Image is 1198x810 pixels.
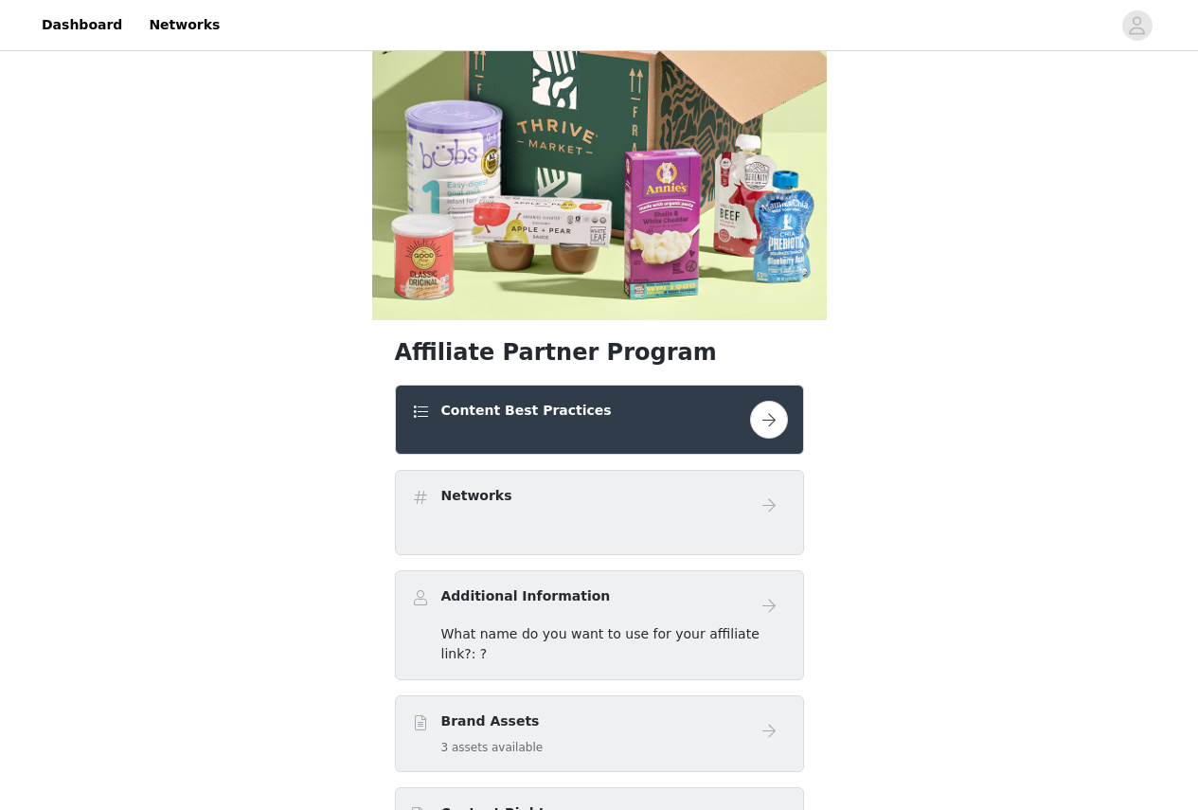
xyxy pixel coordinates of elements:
[441,739,544,756] h5: 3 assets available
[1128,10,1146,41] div: avatar
[441,626,760,661] span: What name do you want to use for your affiliate link?: ?
[441,711,544,731] h4: Brand Assets
[395,385,804,455] div: Content Best Practices
[395,695,804,772] div: Brand Assets
[395,335,804,369] h1: Affiliate Partner Program
[137,4,231,46] a: Networks
[441,401,612,421] h4: Content Best Practices
[441,486,512,506] h4: Networks
[30,4,134,46] a: Dashboard
[395,570,804,680] div: Additional Information
[395,470,804,555] div: Networks
[441,586,611,606] h4: Additional Information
